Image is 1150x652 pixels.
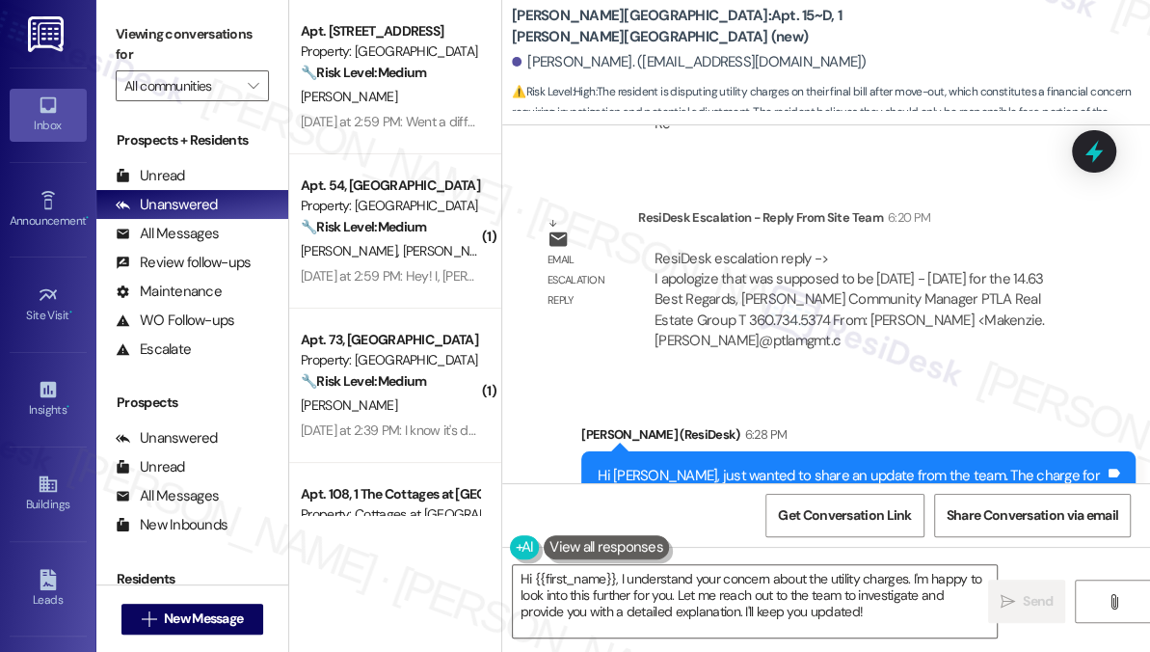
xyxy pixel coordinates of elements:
[301,64,426,81] strong: 🔧 Risk Level: Medium
[301,396,397,414] span: [PERSON_NAME]
[301,21,479,41] div: Apt. [STREET_ADDRESS]
[116,457,185,477] div: Unread
[301,88,397,105] span: [PERSON_NAME]
[116,253,251,273] div: Review follow-ups
[598,466,1105,528] div: Hi [PERSON_NAME], just wanted to share an update from the team. The charge for 22.04 is the elect...
[301,242,403,259] span: [PERSON_NAME]
[512,84,595,99] strong: ⚠️ Risk Level: High
[1001,594,1015,610] i: 
[10,89,87,141] a: Inbox
[301,176,479,196] div: Apt. 54, [GEOGRAPHIC_DATA]
[164,609,243,629] span: New Message
[28,16,67,52] img: ResiDesk Logo
[96,130,288,150] div: Prospects + Residents
[581,424,1136,451] div: [PERSON_NAME] (ResiDesk)
[512,6,897,47] b: [PERSON_NAME][GEOGRAPHIC_DATA]: Apt. 15~D, 1 [PERSON_NAME][GEOGRAPHIC_DATA] (new)
[10,563,87,615] a: Leads
[116,340,191,360] div: Escalate
[116,166,185,186] div: Unread
[124,70,238,101] input: All communities
[403,242,499,259] span: [PERSON_NAME]
[116,428,218,448] div: Unanswered
[301,113,606,130] div: [DATE] at 2:59 PM: Went a different route, rent is paid :)
[248,78,258,94] i: 
[512,82,1150,165] span: : The resident is disputing utility charges on their final bill after move-out, which constitutes...
[512,52,867,72] div: [PERSON_NAME]. ([EMAIL_ADDRESS][DOMAIN_NAME])
[116,19,269,70] label: Viewing conversations for
[947,505,1118,526] span: Share Conversation via email
[96,393,288,413] div: Prospects
[10,373,87,425] a: Insights •
[86,211,89,225] span: •
[116,515,227,535] div: New Inbounds
[301,350,479,370] div: Property: [GEOGRAPHIC_DATA]
[121,604,264,635] button: New Message
[765,494,923,537] button: Get Conversation Link
[301,504,479,525] div: Property: Cottages at [GEOGRAPHIC_DATA]
[301,330,479,350] div: Apt. 73, [GEOGRAPHIC_DATA]
[740,424,787,445] div: 6:28 PM
[116,195,218,215] div: Unanswered
[301,218,426,235] strong: 🔧 Risk Level: Medium
[116,311,234,331] div: WO Follow-ups
[655,249,1045,351] div: ResiDesk escalation reply -> I apologize that was supposed to be [DATE] - [DATE] for the 14.63 Be...
[548,250,623,312] div: Email escalation reply
[778,505,911,526] span: Get Conversation Link
[116,224,219,244] div: All Messages
[301,484,479,504] div: Apt. 108, 1 The Cottages at [GEOGRAPHIC_DATA]
[988,580,1065,623] button: Send
[96,569,288,589] div: Residents
[301,41,479,62] div: Property: [GEOGRAPHIC_DATA]
[883,207,930,228] div: 6:20 PM
[1023,591,1053,611] span: Send
[10,279,87,331] a: Site Visit •
[301,372,426,390] strong: 🔧 Risk Level: Medium
[116,282,222,302] div: Maintenance
[10,468,87,520] a: Buildings
[142,611,156,627] i: 
[638,207,1085,234] div: ResiDesk Escalation - Reply From Site Team
[513,565,997,638] textarea: Hi {{first_name}}, I understand your concern about the utility charges. I'm happy to look into th...
[67,400,69,414] span: •
[1106,594,1120,610] i: 
[301,196,479,216] div: Property: [GEOGRAPHIC_DATA]
[934,494,1131,537] button: Share Conversation via email
[116,486,219,506] div: All Messages
[69,306,72,319] span: •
